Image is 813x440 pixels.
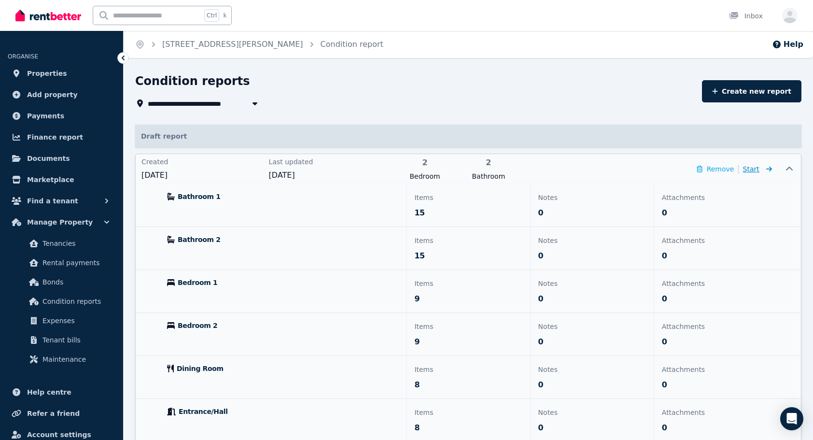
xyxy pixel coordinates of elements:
a: Marketplace [8,170,115,189]
span: 2 [396,157,454,169]
span: 8 [414,422,420,434]
span: 9 [414,293,420,305]
button: Manage Property [8,213,115,232]
span: Bedroom 1 [178,278,217,287]
span: Bathroom [460,171,518,181]
span: 15 [414,250,424,262]
p: Items [414,364,522,375]
a: Finance report [8,128,115,147]
span: 0 [538,293,544,305]
button: Find a tenant [8,191,115,211]
span: Bathroom 2 [178,235,221,244]
p: Attachments [662,235,770,246]
span: Entrance/Hall [179,407,228,416]
a: Condition report [321,40,383,49]
a: Tenancies [12,234,112,253]
span: Bonds [42,276,108,288]
a: Rental payments [12,253,112,272]
span: 0 [662,207,667,219]
span: Bedroom [396,171,454,181]
span: Payments [27,110,64,122]
a: Add property [8,85,115,104]
a: Expenses [12,311,112,330]
div: Open Intercom Messenger [780,407,803,430]
p: Attachments [662,278,770,289]
a: Properties [8,64,115,83]
span: Condition reports [42,296,108,307]
p: Attachments [662,364,770,375]
p: Attachments [662,407,770,418]
span: Tenant bills [42,334,108,346]
a: Condition reports [12,292,112,311]
span: Find a tenant [27,195,78,207]
nav: Breadcrumb [124,31,395,58]
p: Items [414,192,522,203]
p: Notes [538,321,646,332]
span: 8 [414,379,420,391]
a: Refer a friend [8,404,115,423]
span: 15 [414,207,424,219]
a: Create new report [702,80,801,102]
span: k [223,12,226,19]
a: Maintenance [12,350,112,369]
p: Attachments [662,192,770,203]
span: Start [743,165,759,173]
span: Dining Room [177,364,224,373]
span: 0 [662,379,667,391]
p: Items [414,235,522,246]
p: Notes [538,407,646,418]
span: Help centre [27,386,71,398]
a: Bonds [12,272,112,292]
span: 9 [414,336,420,348]
span: Marketplace [27,174,74,185]
span: Expenses [42,315,108,326]
span: Bedroom 2 [178,321,217,330]
span: Finance report [27,131,83,143]
span: Created [141,157,263,167]
p: Notes [538,192,646,203]
p: Notes [538,364,646,375]
span: Maintenance [42,354,108,365]
a: Documents [8,149,115,168]
span: | [737,162,740,176]
p: Notes [538,235,646,246]
span: Rental payments [42,257,108,269]
p: Draft report [135,125,801,148]
span: Last updated [269,157,391,167]
span: Tenancies [42,238,108,249]
span: ORGANISE [8,53,38,60]
a: Tenant bills [12,330,112,350]
a: Payments [8,106,115,126]
span: 0 [662,293,667,305]
p: Items [414,407,522,418]
p: Attachments [662,321,770,332]
span: 0 [662,250,667,262]
button: Remove [697,164,734,174]
img: RentBetter [15,8,81,23]
span: 0 [538,207,544,219]
span: 0 [662,336,667,348]
p: Notes [538,278,646,289]
span: Manage Property [27,216,93,228]
span: 0 [538,422,544,434]
span: Documents [27,153,70,164]
span: Add property [27,89,78,100]
button: Help [772,39,803,50]
span: Bathroom 1 [178,192,221,201]
span: 2 [460,157,518,169]
a: [STREET_ADDRESS][PERSON_NAME] [162,40,303,49]
span: 0 [538,336,544,348]
span: [DATE] [269,170,391,181]
span: [DATE] [141,170,263,181]
span: 0 [538,250,544,262]
p: Items [414,278,522,289]
span: Ctrl [204,9,219,22]
span: Properties [27,68,67,79]
div: Inbox [729,11,763,21]
a: Help centre [8,383,115,402]
span: Refer a friend [27,408,80,419]
p: Items [414,321,522,332]
h1: Condition reports [135,73,250,89]
span: 0 [538,379,544,391]
span: 0 [662,422,667,434]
